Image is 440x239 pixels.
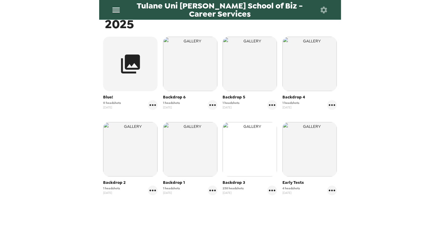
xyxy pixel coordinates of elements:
[103,122,158,177] img: gallery
[103,186,120,191] span: 1 headshots
[103,94,158,100] span: Blue!
[282,180,337,186] span: Early Tests
[223,180,277,186] span: Backdrop 3
[103,105,121,110] span: [DATE]
[148,100,158,110] button: gallery menu
[327,100,337,110] button: gallery menu
[163,180,217,186] span: Backdrop 1
[208,186,217,195] button: gallery menu
[105,16,134,32] span: 2025
[282,101,299,105] span: 1 headshots
[267,186,277,195] button: gallery menu
[163,94,217,100] span: Backdrop 6
[208,100,217,110] button: gallery menu
[282,94,337,100] span: Backdrop 4
[163,101,180,105] span: 1 headshots
[282,186,300,191] span: 4 headshots
[163,122,217,177] img: gallery
[103,191,120,195] span: [DATE]
[267,100,277,110] button: gallery menu
[223,122,277,177] img: gallery
[282,122,337,177] img: gallery
[223,191,244,195] span: [DATE]
[223,37,277,91] img: gallery
[327,186,337,195] button: gallery menu
[163,37,217,91] img: gallery
[223,105,240,110] span: [DATE]
[282,37,337,91] img: gallery
[163,105,180,110] span: [DATE]
[282,191,300,195] span: [DATE]
[223,186,244,191] span: 258 headshots
[148,186,158,195] button: gallery menu
[103,101,121,105] span: 0 headshots
[223,101,240,105] span: 1 headshots
[103,180,158,186] span: Backdrop 2
[126,2,314,18] span: Tulane Uni [PERSON_NAME] School of Biz - Career Services
[282,105,299,110] span: [DATE]
[163,186,180,191] span: 1 headshots
[163,191,180,195] span: [DATE]
[223,94,277,100] span: Backdrop 5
